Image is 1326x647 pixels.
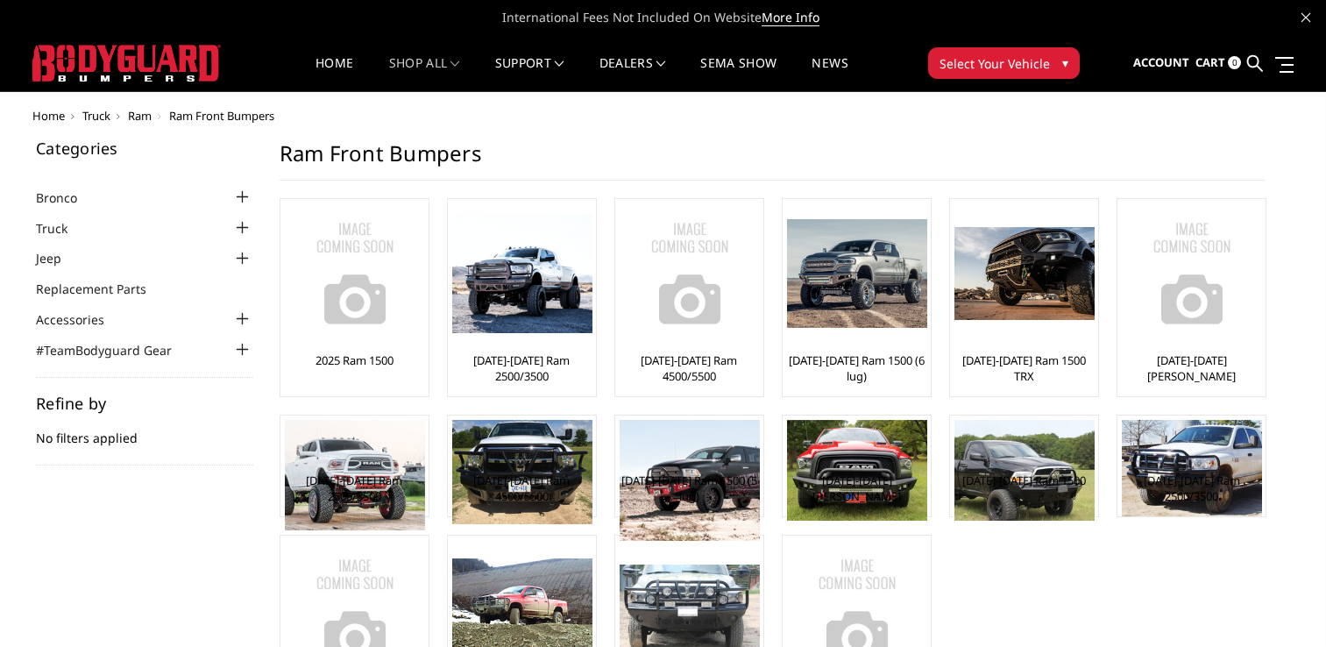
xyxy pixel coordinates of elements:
[82,108,110,124] a: Truck
[620,203,759,344] a: No Image
[36,395,253,466] div: No filters applied
[316,57,353,91] a: Home
[32,45,221,82] img: BODYGUARD BUMPERS
[1195,39,1241,87] a: Cart 0
[285,203,424,344] a: No Image
[36,395,253,411] h5: Refine by
[762,9,819,26] a: More Info
[1133,54,1189,70] span: Account
[36,341,194,359] a: #TeamBodyguard Gear
[928,47,1080,79] button: Select Your Vehicle
[128,108,152,124] a: Ram
[316,352,394,368] a: 2025 Ram 1500
[812,57,847,91] a: News
[32,108,65,124] a: Home
[36,249,83,267] a: Jeep
[620,352,759,384] a: [DATE]-[DATE] Ram 4500/5500
[36,280,168,298] a: Replacement Parts
[700,57,776,91] a: SEMA Show
[962,473,1086,488] a: [DATE]-[DATE] Ram 1500
[169,108,274,124] span: Ram Front Bumpers
[285,203,425,344] img: No Image
[787,352,926,384] a: [DATE]-[DATE] Ram 1500 (6 lug)
[940,54,1050,73] span: Select Your Vehicle
[620,203,760,344] img: No Image
[1195,54,1225,70] span: Cart
[1122,473,1261,504] a: [DATE]-[DATE] Ram 2500/3500
[599,57,666,91] a: Dealers
[36,219,89,238] a: Truck
[1122,203,1261,344] a: No Image
[1062,53,1068,72] span: ▾
[1122,352,1261,384] a: [DATE]-[DATE] [PERSON_NAME]
[280,140,1265,181] h1: Ram Front Bumpers
[620,473,759,504] a: [DATE]-[DATE] Ram 1500 (5 lug)
[1133,39,1189,87] a: Account
[495,57,564,91] a: Support
[36,310,126,329] a: Accessories
[452,473,592,504] a: [DATE]-[DATE] Ram 4500/5500
[787,473,926,504] a: [DATE]-[DATE] [PERSON_NAME]
[36,140,253,156] h5: Categories
[1122,203,1262,344] img: No Image
[954,352,1094,384] a: [DATE]-[DATE] Ram 1500 TRX
[389,57,460,91] a: shop all
[285,473,424,504] a: [DATE]-[DATE] Ram 2500/3500
[1228,56,1241,69] span: 0
[452,352,592,384] a: [DATE]-[DATE] Ram 2500/3500
[36,188,99,207] a: Bronco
